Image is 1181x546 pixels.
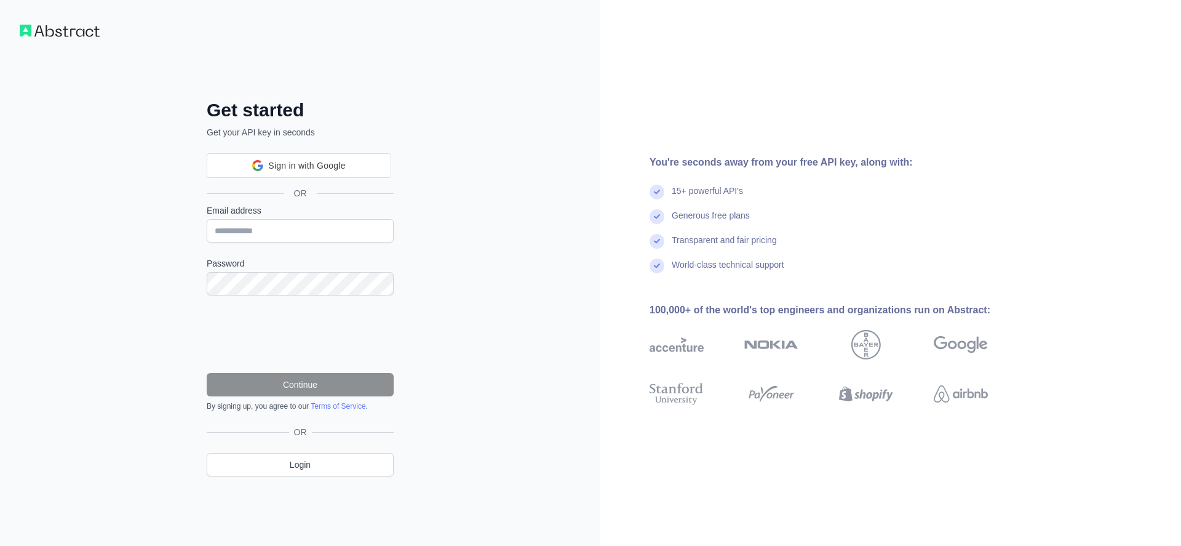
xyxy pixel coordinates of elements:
img: stanford university [650,380,704,407]
div: You're seconds away from your free API key, along with: [650,155,1027,170]
button: Continue [207,373,394,396]
img: check mark [650,185,664,199]
img: accenture [650,330,704,359]
h2: Get started [207,99,394,121]
div: World-class technical support [672,259,784,283]
img: payoneer [744,380,798,407]
img: nokia [744,330,798,359]
p: Get your API key in seconds [207,126,394,139]
span: OR [284,187,317,199]
iframe: reCAPTCHA [207,310,394,358]
div: 100,000+ of the world's top engineers and organizations run on Abstract: [650,303,1027,318]
span: Sign in with Google [268,159,345,172]
img: check mark [650,259,664,273]
a: Login [207,453,394,476]
img: check mark [650,234,664,249]
img: google [934,330,988,359]
div: 15+ powerful API's [672,185,743,209]
label: Email address [207,204,394,217]
div: By signing up, you agree to our . [207,401,394,411]
img: Workflow [20,25,100,37]
img: shopify [839,380,893,407]
label: Password [207,257,394,270]
img: check mark [650,209,664,224]
a: Terms of Service [311,402,365,411]
span: OR [289,426,312,438]
div: Transparent and fair pricing [672,234,777,259]
div: Generous free plans [672,209,750,234]
img: airbnb [934,380,988,407]
div: Sign in with Google [207,153,391,178]
img: bayer [851,330,881,359]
